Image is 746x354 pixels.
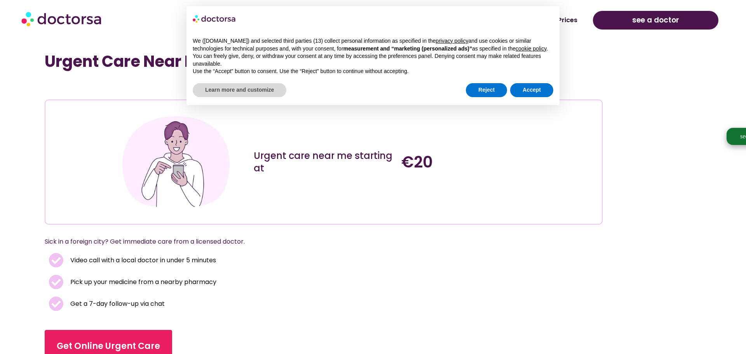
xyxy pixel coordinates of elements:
[516,45,546,52] a: cookie policy
[632,14,679,26] span: see a doctor
[120,106,232,218] img: Illustration depicting a young adult in a casual outfit, engaged with their smartphone. They are ...
[550,11,585,29] a: Prices
[193,12,236,25] img: logo
[57,340,160,352] span: Get Online Urgent Care
[254,150,394,174] h3: Urgent care near me starting at
[106,82,223,92] iframe: Customer reviews powered by Trustpilot
[68,277,216,288] span: Pick up your medicine from a nearby pharmacy
[343,45,472,52] strong: measurement and “marketing (personalized ads)”
[45,52,603,71] h1: Urgent Care Near Me - For Tourists
[466,83,507,97] button: Reject
[68,298,165,309] span: Get a 7-day follow-up via chat
[45,236,584,247] p: Sick in a foreign city? Get immediate care from a licensed doctor.
[436,38,468,44] a: privacy policy
[401,153,541,171] h4: €20
[193,83,286,97] button: Learn more and customize
[193,68,553,75] p: Use the “Accept” button to consent. Use the “Reject” button to continue without accepting.
[193,52,553,68] p: You can freely give, deny, or withdraw your consent at any time by accessing the preferences pane...
[510,83,553,97] button: Accept
[593,11,718,30] a: see a doctor
[68,255,216,266] span: Video call with a local doctor in under 5 minutes
[193,37,553,52] p: We ([DOMAIN_NAME]) and selected third parties (13) collect personal information as specified in t...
